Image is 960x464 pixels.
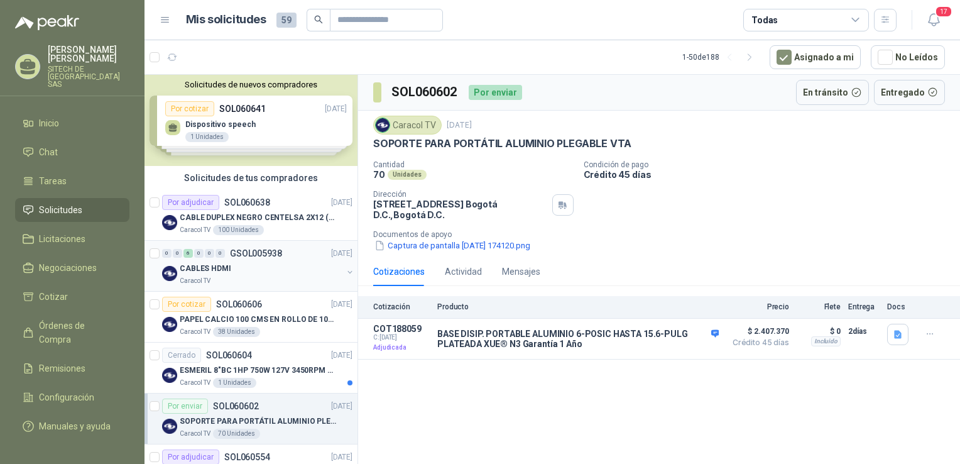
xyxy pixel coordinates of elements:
span: Licitaciones [39,232,85,246]
div: 0 [194,249,204,258]
img: Company Logo [162,419,177,434]
div: Todas [751,13,778,27]
a: Por adjudicarSOL060638[DATE] Company LogoCABLE DUPLEX NEGRO CENTELSA 2X12 (COLOR NEGRO)Caracol TV... [145,190,357,241]
span: $ 2.407.370 [726,324,789,339]
h1: Mis solicitudes [186,11,266,29]
p: Dirección [373,190,547,199]
p: Precio [726,302,789,311]
div: 70 Unidades [213,429,260,439]
button: En tránsito [796,80,869,105]
div: Solicitudes de tus compradores [145,166,357,190]
a: Manuales y ayuda [15,414,129,438]
button: No Leídos [871,45,945,69]
div: 0 [173,249,182,258]
p: SOL060602 [213,402,259,411]
span: 17 [935,6,952,18]
button: Entregado [874,80,946,105]
p: SOL060554 [224,453,270,461]
a: 0 0 6 0 0 0 GSOL005938[DATE] Company LogoCABLES HDMICaracol TV [162,246,355,286]
p: CABLES HDMI [180,263,231,275]
span: Cotizar [39,290,68,304]
img: Logo peakr [15,15,79,30]
a: Remisiones [15,356,129,380]
span: search [314,15,323,24]
div: Por adjudicar [162,195,219,210]
img: Company Logo [162,215,177,230]
a: Por cotizarSOL060606[DATE] Company LogoPAPEL CALCIO 100 CMS EN ROLLO DE 100 GRCaracol TV38 Unidades [145,292,357,343]
a: Cotizar [15,285,129,309]
a: Solicitudes [15,198,129,222]
div: Actividad [445,265,482,279]
p: SOL060606 [216,300,262,309]
div: 1 Unidades [213,378,256,388]
p: PAPEL CALCIO 100 CMS EN ROLLO DE 100 GR [180,314,336,326]
p: [PERSON_NAME] [PERSON_NAME] [48,45,129,63]
img: Company Logo [376,118,390,132]
a: CerradoSOL060604[DATE] Company LogoESMERIL 8"BC 1HP 750W 127V 3450RPM URREACaracol TV1 Unidades [145,343,357,394]
p: Crédito 45 días [584,169,956,180]
p: Condición de pago [584,160,956,169]
div: Mensajes [502,265,540,279]
p: COT188059 [373,324,430,334]
p: 70 [373,169,385,180]
span: Crédito 45 días [726,339,789,346]
p: ESMERIL 8"BC 1HP 750W 127V 3450RPM URREA [180,365,336,377]
div: Por enviar [162,399,208,414]
p: [DATE] [331,197,352,209]
button: Captura de pantalla [DATE] 174120.png [373,239,532,252]
p: [DATE] [331,299,352,311]
p: Entrega [848,302,880,311]
button: Asignado a mi [770,45,861,69]
p: Flete [797,302,841,311]
p: [DATE] [331,350,352,362]
span: Negociaciones [39,261,97,275]
p: [DATE] [331,248,352,260]
p: Caracol TV [180,378,210,388]
button: 17 [922,9,945,31]
span: Configuración [39,390,94,404]
p: Cantidad [373,160,574,169]
p: [DATE] [331,451,352,463]
div: 0 [162,249,172,258]
button: Solicitudes de nuevos compradores [150,80,352,89]
p: CABLE DUPLEX NEGRO CENTELSA 2X12 (COLOR NEGRO) [180,212,336,224]
img: Company Logo [162,266,177,281]
p: Documentos de apoyo [373,230,955,239]
p: SOL060604 [206,351,252,360]
p: BASE DISIP. PORTABLE ALUMINIO 6-POSIC HASTA 15.6-PULG PLATEADA XUE® N3 Garantía 1 Año [437,329,719,349]
div: Caracol TV [373,116,442,135]
p: Docs [887,302,912,311]
p: SOPORTE PARA PORTÁTIL ALUMINIO PLEGABLE VTA [373,137,631,150]
a: Inicio [15,111,129,135]
a: Chat [15,140,129,164]
div: Unidades [388,170,427,180]
p: Adjudicada [373,341,430,354]
a: Órdenes de Compra [15,314,129,351]
p: Caracol TV [180,429,210,439]
p: [DATE] [331,400,352,412]
p: $ 0 [797,324,841,339]
div: Por enviar [469,85,522,100]
p: [DATE] [447,119,472,131]
a: Negociaciones [15,256,129,280]
p: 2 días [848,324,880,339]
div: Cerrado [162,348,201,363]
p: GSOL005938 [230,249,282,258]
span: Inicio [39,116,59,130]
span: Manuales y ayuda [39,419,111,433]
a: Configuración [15,385,129,409]
div: 6 [183,249,193,258]
img: Company Logo [162,317,177,332]
div: Por cotizar [162,297,211,312]
span: 59 [276,13,297,28]
a: Licitaciones [15,227,129,251]
span: Solicitudes [39,203,82,217]
span: Tareas [39,174,67,188]
div: 38 Unidades [213,327,260,337]
p: SOPORTE PARA PORTÁTIL ALUMINIO PLEGABLE VTA [180,416,336,428]
div: Solicitudes de nuevos compradoresPor cotizarSOL060641[DATE] Dispositivo speech1 UnidadesPor cotiz... [145,75,357,166]
p: Cotización [373,302,430,311]
p: Producto [437,302,719,311]
div: 0 [205,249,214,258]
div: 1 - 50 de 188 [682,47,760,67]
